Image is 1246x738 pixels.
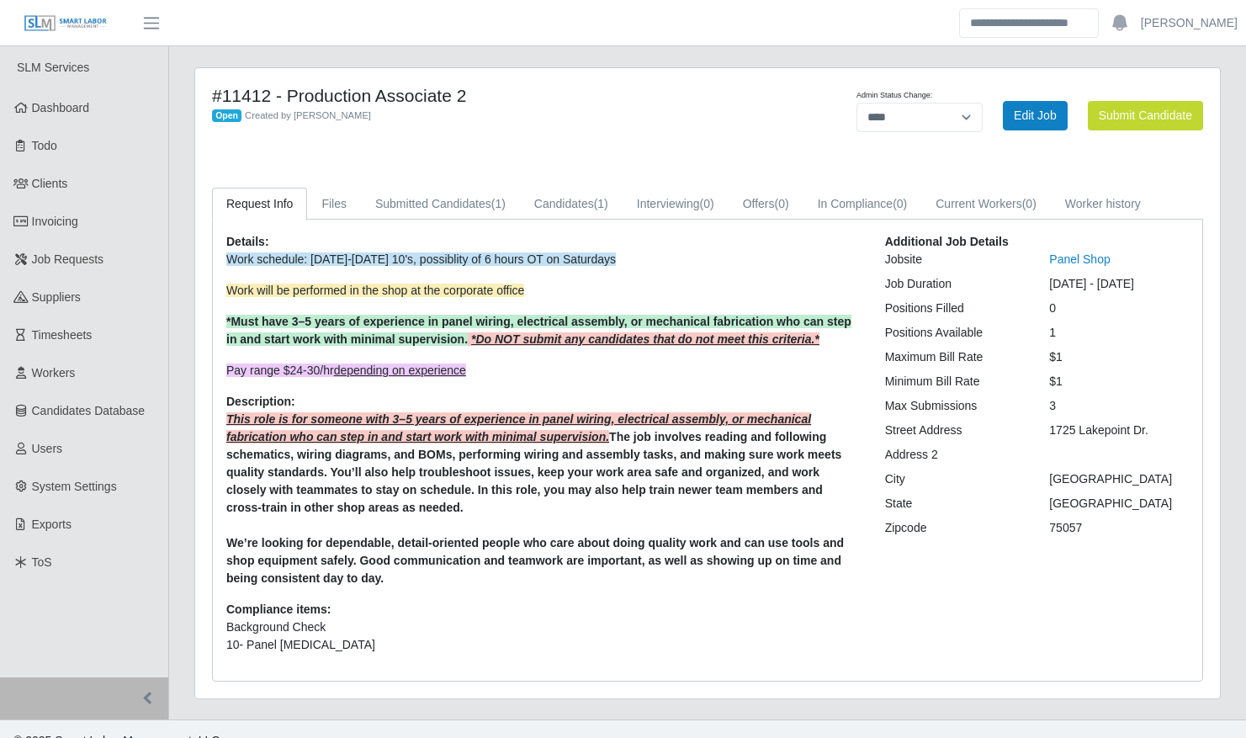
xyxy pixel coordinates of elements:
[226,536,844,585] strong: We’re looking for dependable, detail-oriented people who care about doing quality work and can us...
[803,188,922,220] a: In Compliance
[872,324,1037,342] div: Positions Available
[872,275,1037,293] div: Job Duration
[872,470,1037,488] div: City
[361,188,520,220] a: Submitted Candidates
[226,636,860,654] li: 10- Panel [MEDICAL_DATA]
[32,177,68,190] span: Clients
[893,197,907,210] span: (0)
[32,518,72,531] span: Exports
[1037,519,1201,537] div: 75057
[245,110,371,120] span: Created by [PERSON_NAME]
[1051,188,1155,220] a: Worker history
[32,328,93,342] span: Timesheets
[226,315,851,346] span: *Must have 3–5 years of experience in panel wiring, electrical assembly, or mechanical fabricatio...
[226,395,295,408] b: Description:
[32,252,104,266] span: Job Requests
[700,197,714,210] span: (0)
[226,364,466,377] span: Pay range $24-30/hr
[623,188,729,220] a: Interviewing
[32,290,81,304] span: Suppliers
[32,555,52,569] span: ToS
[32,366,76,380] span: Workers
[1037,470,1201,488] div: [GEOGRAPHIC_DATA]
[775,197,789,210] span: (0)
[32,404,146,417] span: Candidates Database
[212,109,241,123] span: Open
[872,397,1037,415] div: Max Submissions
[212,85,780,106] h4: #11412 - Production Associate 2
[226,430,841,514] strong: The job involves reading and following schematics, wiring diagrams, and BOMs, performing wiring a...
[872,446,1037,464] div: Address 2
[17,61,89,74] span: SLM Services
[1141,14,1238,32] a: [PERSON_NAME]
[1037,422,1201,439] div: 1725 Lakepoint Dr.
[1037,300,1201,317] div: 0
[872,422,1037,439] div: Street Address
[32,480,117,493] span: System Settings
[872,300,1037,317] div: Positions Filled
[872,495,1037,512] div: State
[1037,373,1201,390] div: $1
[520,188,623,220] a: Candidates
[32,442,63,455] span: Users
[1022,197,1037,210] span: (0)
[491,197,506,210] span: (1)
[32,215,78,228] span: Invoicing
[226,284,524,297] span: Work will be performed in the shop at the corporate office
[856,90,932,102] label: Admin Status Change:
[307,188,361,220] a: Files
[885,235,1009,248] b: Additional Job Details
[1037,495,1201,512] div: [GEOGRAPHIC_DATA]
[594,197,608,210] span: (1)
[1037,275,1201,293] div: [DATE] - [DATE]
[1037,397,1201,415] div: 3
[729,188,803,220] a: Offers
[1049,252,1110,266] a: Panel Shop
[212,188,307,220] a: Request Info
[226,603,331,616] b: Compliance items:
[872,373,1037,390] div: Minimum Bill Rate
[921,188,1051,220] a: Current Workers
[1088,101,1203,130] button: Submit Candidate
[226,412,811,443] strong: This role is for someone with 3–5 years of experience in panel wiring, electrical assembly, or me...
[872,348,1037,366] div: Maximum Bill Rate
[872,519,1037,537] div: Zipcode
[226,252,616,266] span: Work schedule: [DATE]-[DATE] 10's, possiblity of 6 hours OT on Saturdays
[1037,324,1201,342] div: 1
[872,251,1037,268] div: Jobsite
[32,101,90,114] span: Dashboard
[24,14,108,33] img: SLM Logo
[226,235,269,248] b: Details:
[1037,348,1201,366] div: $1
[32,139,57,152] span: Todo
[334,364,466,377] span: depending on experience
[471,332,819,346] span: *Do NOT submit any candidates that do not meet this criteria.*
[1003,101,1068,130] a: Edit Job
[959,8,1099,38] input: Search
[226,619,860,636] li: Background Check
